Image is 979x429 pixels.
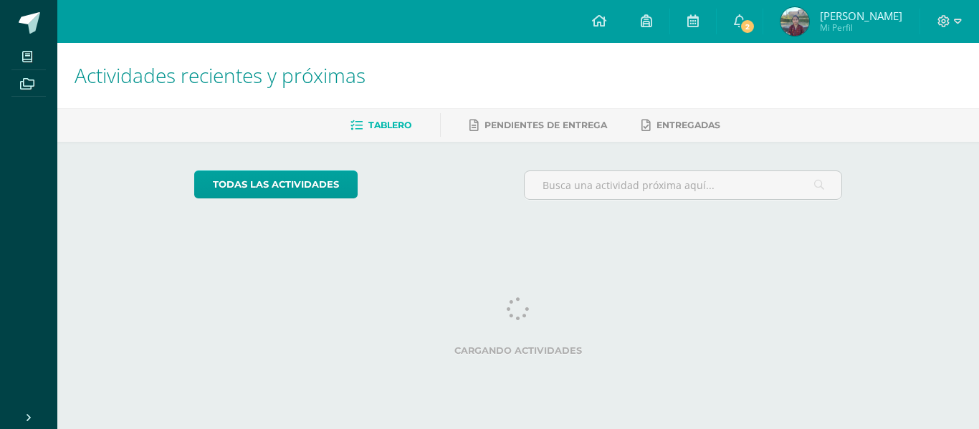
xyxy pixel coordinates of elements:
[484,120,607,130] span: Pendientes de entrega
[740,19,755,34] span: 2
[656,120,720,130] span: Entregadas
[75,62,366,89] span: Actividades recientes y próximas
[350,114,411,137] a: Tablero
[194,345,843,356] label: Cargando actividades
[641,114,720,137] a: Entregadas
[525,171,842,199] input: Busca una actividad próxima aquí...
[820,21,902,34] span: Mi Perfil
[780,7,809,36] img: 62f64d9dbf1f0d1797a76da7a222e997.png
[368,120,411,130] span: Tablero
[194,170,358,198] a: todas las Actividades
[469,114,607,137] a: Pendientes de entrega
[820,9,902,23] span: [PERSON_NAME]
